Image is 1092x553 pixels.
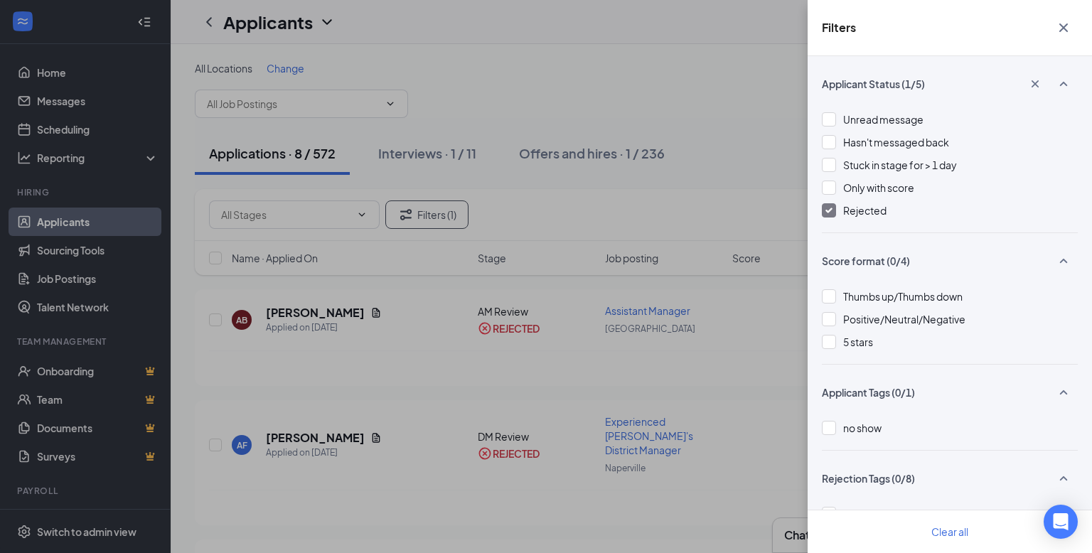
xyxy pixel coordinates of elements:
button: Cross [1021,72,1049,96]
button: Clear all [914,517,985,546]
img: checkbox [825,208,833,213]
button: SmallChevronUp [1049,465,1078,492]
span: no show [843,422,882,434]
span: Rejected [843,204,887,217]
svg: Cross [1055,19,1072,36]
button: SmallChevronUp [1049,379,1078,406]
button: SmallChevronUp [1049,247,1078,274]
button: SmallChevronUp [1049,70,1078,97]
svg: SmallChevronUp [1055,252,1072,269]
span: Stuck in stage for > 1 day [843,159,957,171]
span: Thumbs up/Thumbs down [843,290,963,303]
svg: SmallChevronUp [1055,384,1072,401]
div: Open Intercom Messenger [1044,505,1078,539]
h5: Filters [822,20,856,36]
svg: Cross [1028,77,1042,91]
span: Applicant Tags (0/1) [822,385,915,399]
span: Rejection Tags (0/8) [822,471,915,485]
svg: SmallChevronUp [1055,470,1072,487]
span: Applicant Status (1/5) [822,77,925,91]
span: Only with score [843,181,914,194]
span: 5 stars [843,335,873,348]
svg: SmallChevronUp [1055,75,1072,92]
span: Availability [843,508,892,520]
span: Unread message [843,113,924,126]
span: Hasn't messaged back [843,136,949,149]
span: Positive/Neutral/Negative [843,313,965,326]
button: Cross [1049,14,1078,41]
span: Score format (0/4) [822,254,910,268]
